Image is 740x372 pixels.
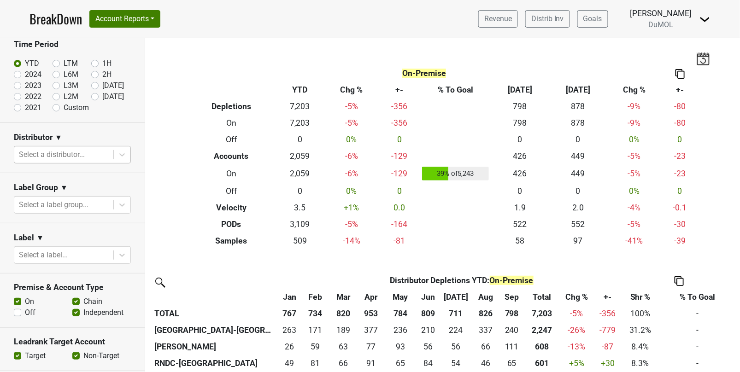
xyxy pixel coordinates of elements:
[549,232,607,249] td: 97
[442,341,469,353] div: 56
[499,338,524,355] td: 111.166
[329,289,357,305] th: Mar: activate to sort column ascending
[607,148,662,165] td: -5 %
[442,357,469,369] div: 54
[152,289,277,305] th: &nbsp;: activate to sort column ascending
[324,165,379,183] td: -6 %
[324,99,379,115] td: -5 %
[696,52,710,65] img: last_updated_date
[102,58,112,69] label: 1H
[25,307,35,318] label: Off
[14,337,131,347] h3: Leadrank Target Account
[440,338,472,355] td: 56
[524,289,560,305] th: Total: activate to sort column ascending
[187,199,276,216] th: Velocity
[442,324,469,336] div: 224
[187,232,276,249] th: Samples
[474,357,498,369] div: 46
[387,341,414,353] div: 93
[14,283,131,292] h3: Premise & Account Type
[559,355,594,372] td: +5 %
[662,183,699,199] td: 0
[594,289,622,305] th: +-: activate to sort column ascending
[152,338,277,355] th: [PERSON_NAME]
[64,80,78,91] label: L3M
[385,289,416,305] th: May: activate to sort column ascending
[662,148,699,165] td: -23
[549,82,607,99] th: [DATE]
[387,357,414,369] div: 65
[25,102,41,113] label: 2021
[662,99,699,115] td: -80
[662,132,699,148] td: 0
[379,148,420,165] td: -129
[659,355,736,372] td: -
[36,232,44,244] span: ▼
[276,165,324,183] td: 2,059
[25,296,34,307] label: On
[662,115,699,132] td: -80
[187,99,276,115] th: Depletions
[472,305,499,322] th: 826
[607,82,662,99] th: Chg %
[491,165,549,183] td: 426
[524,322,560,338] th: 2247.399
[607,216,662,232] td: -5 %
[607,199,662,216] td: -4 %
[607,115,662,132] td: -9 %
[474,324,498,336] div: 337
[302,305,329,322] th: 734
[329,338,357,355] td: 63
[418,341,438,353] div: 56
[359,357,383,369] div: 91
[379,232,420,249] td: -81
[630,7,692,19] div: [PERSON_NAME]
[329,322,357,338] td: 188.5
[357,305,385,322] th: 953
[416,338,440,355] td: 56.334
[324,216,379,232] td: -5 %
[280,357,300,369] div: 49
[276,216,324,232] td: 3,109
[64,58,78,69] label: LTM
[607,99,662,115] td: -9 %
[607,232,662,249] td: -41 %
[324,132,379,148] td: 0 %
[60,182,68,193] span: ▼
[359,324,383,336] div: 377
[524,338,560,355] th: 608.332
[596,357,620,369] div: +30
[416,355,440,372] td: 83.834
[502,341,522,353] div: 111
[187,216,276,232] th: PODs
[491,82,549,99] th: [DATE]
[418,357,438,369] div: 84
[332,324,355,336] div: 189
[329,305,357,322] th: 820
[379,216,420,232] td: -164
[25,350,46,361] label: Target
[416,322,440,338] td: 210.168
[152,305,277,322] th: TOTAL
[359,341,383,353] div: 77
[526,341,557,353] div: 608
[102,80,124,91] label: [DATE]
[379,132,420,148] td: 0
[472,322,499,338] td: 337
[379,115,420,132] td: -356
[491,199,549,216] td: 1.9
[600,309,616,318] span: -356
[622,355,659,372] td: 8.3%
[357,289,385,305] th: Apr: activate to sort column ascending
[379,99,420,115] td: -356
[302,289,329,305] th: Feb: activate to sort column ascending
[490,276,534,285] span: On-Premise
[622,289,659,305] th: Shr %: activate to sort column ascending
[324,199,379,216] td: +1 %
[379,199,420,216] td: 0.0
[152,322,277,338] th: [GEOGRAPHIC_DATA]-[GEOGRAPHIC_DATA]
[14,233,34,243] h3: Label
[440,355,472,372] td: 54.167
[659,338,736,355] td: -
[357,322,385,338] td: 377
